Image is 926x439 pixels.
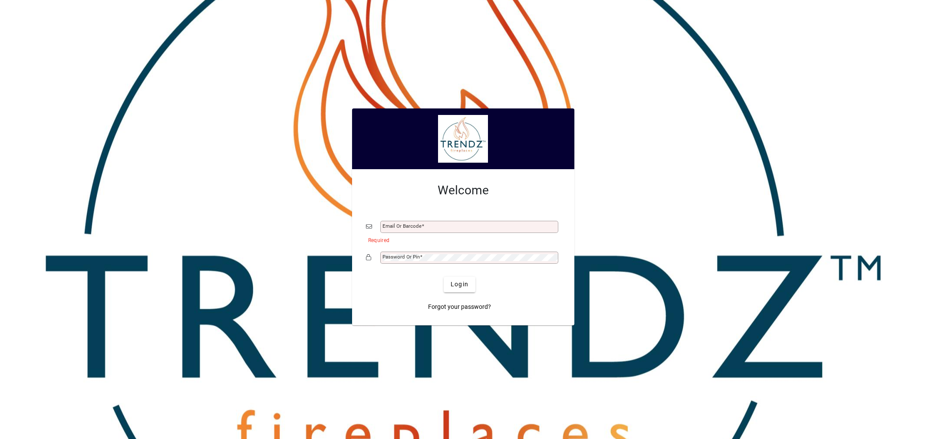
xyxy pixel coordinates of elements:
[425,299,494,315] a: Forgot your password?
[451,280,468,289] span: Login
[444,277,475,292] button: Login
[368,235,554,244] mat-error: Required
[366,183,560,198] h2: Welcome
[382,254,420,260] mat-label: Password or Pin
[382,223,422,229] mat-label: Email or Barcode
[428,302,491,311] span: Forgot your password?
